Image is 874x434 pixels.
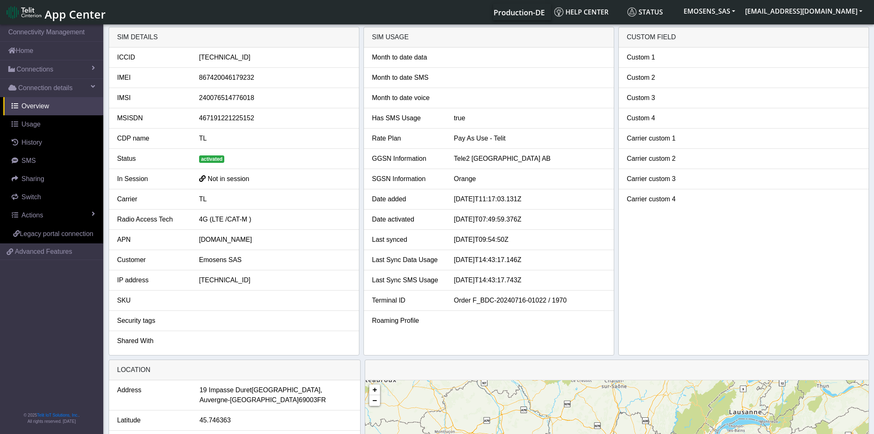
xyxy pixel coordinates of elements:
[193,415,358,425] div: 45.746363
[621,174,703,184] div: Carrier custom 3
[109,360,360,380] div: LOCATION
[193,52,357,62] div: [TECHNICAL_ID]
[193,215,357,224] div: 4G (LTE /CAT-M )
[20,230,93,237] span: Legacy portal connection
[21,175,44,182] span: Sharing
[111,194,193,204] div: Carrier
[448,134,612,143] div: Pay As Use - Telit
[111,235,193,245] div: APN
[364,27,614,48] div: SIM usage
[111,275,193,285] div: IP address
[3,188,103,206] a: Switch
[3,115,103,134] a: Usage
[199,395,299,405] span: Auvergne-[GEOGRAPHIC_DATA]
[109,27,359,48] div: SIM details
[448,275,612,285] div: [DATE]T14:43:17.743Z
[111,336,193,346] div: Shared With
[621,93,703,103] div: Custom 3
[199,385,252,395] span: 19 Impasse Duret
[111,296,193,305] div: SKU
[111,73,193,83] div: IMEI
[299,395,317,405] span: 69003
[252,385,322,395] span: [GEOGRAPHIC_DATA],
[193,93,357,103] div: 240076514776018
[366,134,448,143] div: Rate Plan
[15,247,72,257] span: Advanced Features
[193,73,357,83] div: 867420046179232
[679,4,740,19] button: EMOSENS_SAS
[627,7,663,17] span: Status
[366,93,448,103] div: Month to date voice
[740,4,867,19] button: [EMAIL_ADDRESS][DOMAIN_NAME]
[366,113,448,123] div: Has SMS Usage
[448,235,612,245] div: [DATE]T09:54:50Z
[493,4,544,20] a: Your current platform instance
[3,134,103,152] a: History
[21,157,36,164] span: SMS
[45,7,106,22] span: App Center
[317,395,326,405] span: FR
[111,154,193,164] div: Status
[366,255,448,265] div: Last Sync Data Usage
[111,134,193,143] div: CDP name
[366,275,448,285] div: Last Sync SMS Usage
[21,103,49,110] span: Overview
[193,194,357,204] div: TL
[369,384,380,395] a: Zoom in
[627,7,636,17] img: status.svg
[366,215,448,224] div: Date activated
[111,215,193,224] div: Radio Access Tech
[7,3,104,21] a: App Center
[448,255,612,265] div: [DATE]T14:43:17.146Z
[21,121,40,128] span: Usage
[111,415,193,425] div: Latitude
[3,170,103,188] a: Sharing
[111,174,193,184] div: In Session
[448,113,612,123] div: true
[3,152,103,170] a: SMS
[21,193,41,200] span: Switch
[621,73,703,83] div: Custom 2
[366,154,448,164] div: GGSN Information
[111,385,193,405] div: Address
[369,395,380,406] a: Zoom out
[3,97,103,115] a: Overview
[111,255,193,265] div: Customer
[3,206,103,224] a: Actions
[621,154,703,164] div: Carrier custom 2
[448,154,612,164] div: Tele2 [GEOGRAPHIC_DATA] AB
[193,235,357,245] div: [DOMAIN_NAME]
[366,194,448,204] div: Date added
[366,52,448,62] div: Month to date data
[199,155,225,163] span: activated
[366,235,448,245] div: Last synced
[193,113,357,123] div: 467191221225152
[7,6,41,19] img: logo-telit-cinterion-gw-new.png
[448,296,612,305] div: Order F_BDC-20240716-01022 / 1970
[619,27,869,48] div: Custom field
[448,174,612,184] div: Orange
[621,194,703,204] div: Carrier custom 4
[494,7,545,17] span: Production-DE
[551,4,624,20] a: Help center
[208,175,249,182] span: Not in session
[621,134,703,143] div: Carrier custom 1
[624,4,679,20] a: Status
[18,83,73,93] span: Connection details
[193,275,357,285] div: [TECHNICAL_ID]
[111,93,193,103] div: IMSI
[366,296,448,305] div: Terminal ID
[37,413,78,417] a: Telit IoT Solutions, Inc.
[111,113,193,123] div: MSISDN
[554,7,563,17] img: knowledge.svg
[366,73,448,83] div: Month to date SMS
[21,212,43,219] span: Actions
[448,215,612,224] div: [DATE]T07:49:59.376Z
[621,52,703,62] div: Custom 1
[193,255,357,265] div: Emosens SAS
[621,113,703,123] div: Custom 4
[193,134,357,143] div: TL
[111,52,193,62] div: ICCID
[21,139,42,146] span: History
[448,194,612,204] div: [DATE]T11:17:03.131Z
